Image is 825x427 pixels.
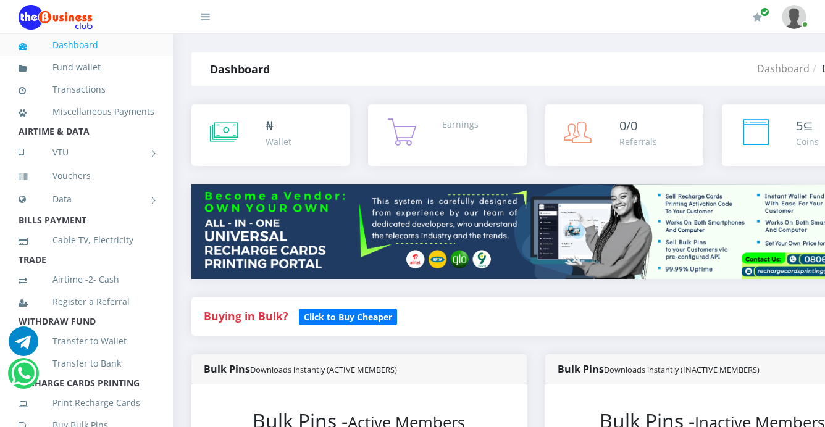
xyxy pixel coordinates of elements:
[782,5,806,29] img: User
[19,349,154,378] a: Transfer to Bank
[299,309,397,323] a: Click to Buy Cheaper
[266,117,291,135] div: ₦
[19,226,154,254] a: Cable TV, Electricity
[250,364,397,375] small: Downloads instantly (ACTIVE MEMBERS)
[796,117,803,134] span: 5
[558,362,760,376] strong: Bulk Pins
[19,265,154,294] a: Airtime -2- Cash
[19,75,154,104] a: Transactions
[760,7,769,17] span: Renew/Upgrade Subscription
[796,135,819,148] div: Coins
[266,135,291,148] div: Wallet
[19,53,154,81] a: Fund wallet
[442,118,479,131] div: Earnings
[191,104,350,166] a: ₦ Wallet
[204,362,397,376] strong: Bulk Pins
[19,389,154,417] a: Print Recharge Cards
[19,137,154,168] a: VTU
[757,62,810,75] a: Dashboard
[304,311,392,323] b: Click to Buy Cheaper
[19,97,154,126] a: Miscellaneous Payments
[796,117,819,135] div: ⊆
[19,162,154,190] a: Vouchers
[753,12,762,22] i: Renew/Upgrade Subscription
[9,336,38,356] a: Chat for support
[619,135,657,148] div: Referrals
[19,5,93,30] img: Logo
[619,117,637,134] span: 0/0
[11,368,36,388] a: Chat for support
[604,364,760,375] small: Downloads instantly (INACTIVE MEMBERS)
[204,309,288,323] strong: Buying in Bulk?
[19,288,154,316] a: Register a Referral
[19,184,154,215] a: Data
[545,104,703,166] a: 0/0 Referrals
[19,31,154,59] a: Dashboard
[19,327,154,355] a: Transfer to Wallet
[368,104,526,166] a: Earnings
[210,62,270,77] strong: Dashboard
